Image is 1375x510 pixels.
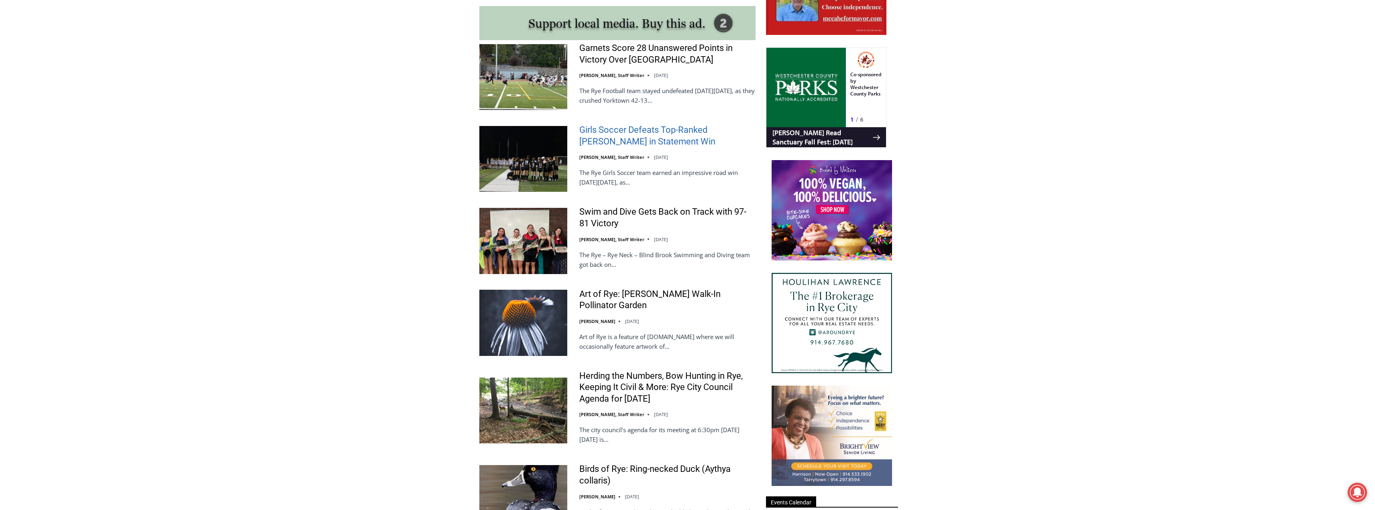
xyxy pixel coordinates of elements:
div: / [90,68,92,76]
a: Herding the Numbers, Bow Hunting in Rye, Keeping It Civil & More: Rye City Council Agenda for [DATE] [579,370,756,405]
time: [DATE] [654,236,668,242]
p: The Rye – Rye Neck – Blind Brook Swimming and Diving team got back on… [579,250,756,269]
time: [DATE] [654,411,668,417]
time: [DATE] [625,318,639,324]
span: Events Calendar [766,496,816,507]
img: s_800_29ca6ca9-f6cc-433c-a631-14f6620ca39b.jpeg [0,0,80,80]
a: [PERSON_NAME], Staff Writer [579,154,644,160]
img: Swim and Dive Gets Back on Track with 97-81 Victory [479,208,567,274]
a: Intern @ [DOMAIN_NAME] [193,78,389,100]
p: The city council’s agenda for its meeting at 6:30pm [DATE][DATE] is… [579,425,756,444]
img: Art of Rye: Edith Read Walk-In Pollinator Garden [479,290,567,356]
div: 1 [84,68,88,76]
a: [PERSON_NAME] [579,494,615,500]
img: Brightview Senior Living [772,386,892,486]
div: Co-sponsored by Westchester County Parks [84,24,116,66]
img: Girls Soccer Defeats Top-Ranked Albertus Magnus in Statement Win [479,126,567,192]
img: Baked by Melissa [772,160,892,260]
div: 6 [94,68,98,76]
time: [DATE] [625,494,639,500]
p: The Rye Football team stayed undefeated [DATE][DATE], as they crushed Yorktown 42-13… [579,86,756,105]
a: Birds of Rye: Ring-necked Duck (Aythya collaris) [579,463,756,486]
p: The Rye Girls Soccer team earned an impressive road win [DATE][DATE], as… [579,168,756,187]
h4: [PERSON_NAME] Read Sanctuary Fall Fest: [DATE] [6,81,107,99]
a: [PERSON_NAME], Staff Writer [579,236,644,242]
span: Intern @ [DOMAIN_NAME] [210,80,372,98]
a: Swim and Dive Gets Back on Track with 97-81 Victory [579,206,756,229]
img: support local media, buy this ad [479,6,756,40]
img: Houlihan Lawrence The #1 Brokerage in Rye City [772,273,892,373]
a: [PERSON_NAME] Read Sanctuary Fall Fest: [DATE] [0,80,120,100]
p: Art of Rye is a feature of [DOMAIN_NAME] where we will occasionally feature artwork of… [579,332,756,351]
a: [PERSON_NAME] [579,318,615,324]
a: Girls Soccer Defeats Top-Ranked [PERSON_NAME] in Statement Win [579,124,756,147]
div: "[PERSON_NAME] and I covered the [DATE] Parade, which was a really eye opening experience as I ha... [203,0,379,78]
img: Garnets Score 28 Unanswered Points in Victory Over Yorktown [479,44,567,110]
a: [PERSON_NAME], Staff Writer [579,72,644,78]
img: Herding the Numbers, Bow Hunting in Rye, Keeping It Civil & More: Rye City Council Agenda for Oct... [479,378,567,443]
a: [PERSON_NAME], Staff Writer [579,411,644,417]
time: [DATE] [654,154,668,160]
a: Garnets Score 28 Unanswered Points in Victory Over [GEOGRAPHIC_DATA] [579,43,756,65]
a: Art of Rye: [PERSON_NAME] Walk-In Pollinator Garden [579,289,756,311]
time: [DATE] [654,72,668,78]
